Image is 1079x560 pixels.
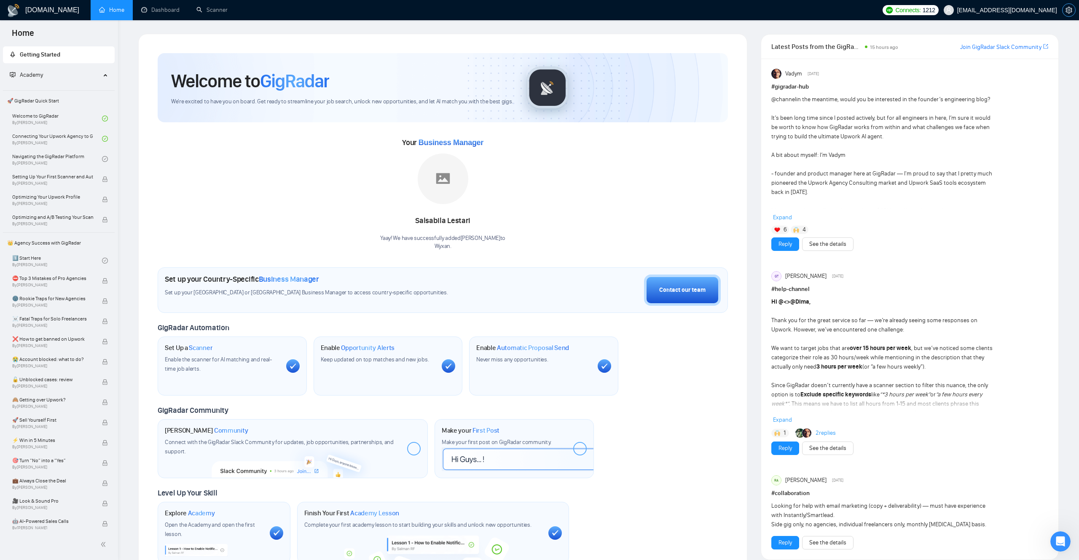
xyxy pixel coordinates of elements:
[778,444,792,453] a: Reply
[304,509,399,517] h1: Finish Your First
[102,318,108,324] span: lock
[12,181,93,186] span: By [PERSON_NAME]
[141,6,180,13] a: dashboardDashboard
[102,278,108,284] span: lock
[472,426,499,435] span: First Post
[946,7,952,13] span: user
[880,391,930,398] em: “*3 hours per week”
[304,521,531,528] span: Complete your first academy lesson to start building your skills and unlock new opportunities.
[784,226,787,234] span: 6
[795,428,805,438] img: Vlad
[1062,3,1076,17] button: setting
[102,501,108,506] span: lock
[12,172,93,181] span: Setting Up Your First Scanner and Auto-Bidder
[12,396,93,404] span: 🙈 Getting over Upwork?
[442,426,499,435] h1: Make your
[321,356,429,363] span: Keep updated on top matches and new jobs.
[102,176,108,182] span: lock
[526,67,569,109] img: gigradar-logo.png
[1043,43,1048,50] span: export
[102,298,108,304] span: lock
[102,136,108,142] span: check-circle
[3,46,115,63] li: Getting Started
[196,6,228,13] a: searchScanner
[12,505,93,510] span: By [PERSON_NAME]
[12,274,93,283] span: ⛔ Top 3 Mistakes of Pro Agencies
[773,416,792,423] span: Expand
[802,442,854,455] button: See the details
[816,363,862,370] strong: 3 hours per week
[12,303,93,308] span: By [PERSON_NAME]
[102,379,108,385] span: lock
[10,71,43,78] span: Academy
[772,476,781,485] div: RA
[12,283,93,288] span: By [PERSON_NAME]
[12,424,93,429] span: By [PERSON_NAME]
[418,153,468,204] img: placeholder.png
[771,95,993,280] div: in the meantime, would you be interested in the founder’s engineering blog? It’s been long time s...
[165,521,255,538] span: Open the Academy and open the first lesson.
[165,426,248,435] h1: [PERSON_NAME]
[12,444,93,450] span: By [PERSON_NAME]
[785,69,802,78] span: Vadym
[158,406,228,415] span: GigRadar Community
[165,275,319,284] h1: Set up your Country-Specific
[442,439,551,446] span: Make your first post on GigRadar community.
[800,391,871,398] strong: Exclude specific keywords
[808,70,819,78] span: [DATE]
[102,258,108,264] span: check-circle
[778,240,792,249] a: Reply
[259,275,319,284] span: Business Manager
[165,509,215,517] h1: Explore
[158,488,217,498] span: Level Up Your Skill
[102,217,108,223] span: lock
[12,416,93,424] span: 🚀 Sell Yourself First
[12,213,93,221] span: Optimizing and A/B Testing Your Scanner for Better Results
[380,214,505,228] div: Salsabila Lestari
[419,138,483,147] span: Business Manager
[771,237,799,251] button: Reply
[809,444,846,453] a: See the details
[12,497,93,505] span: 🎥 Look & Sound Pro
[802,536,854,549] button: See the details
[102,460,108,466] span: lock
[12,315,93,323] span: ☠️ Fatal Traps for Solo Freelancers
[803,226,806,234] span: 4
[12,517,93,525] span: 🤖 AI-Powered Sales Calls
[476,344,569,352] h1: Enable
[476,356,548,363] span: Never miss any opportunities.
[171,98,513,106] span: We're excited to have you on board. Get ready to streamline your job search, unlock new opportuni...
[380,234,505,250] div: Yaay! We have successfully added [PERSON_NAME] to
[12,384,93,389] span: By [PERSON_NAME]
[771,501,993,529] div: Looking for help with email marketing (copy + deliverability) — must have experience with Instant...
[771,298,811,305] strong: Hi @<>@Dima,
[870,44,898,50] span: 15 hours ago
[1062,7,1076,13] a: setting
[102,156,108,162] span: check-circle
[102,480,108,486] span: lock
[99,6,124,13] a: homeHome
[12,221,93,226] span: By [PERSON_NAME]
[771,489,1048,498] h1: # collaboration
[12,335,93,343] span: ❌ How to get banned on Upwork
[809,240,846,249] a: See the details
[1050,531,1071,552] iframe: Intercom live chat
[771,41,862,52] span: Latest Posts from the GigRadar Community
[12,343,93,348] span: By [PERSON_NAME]
[158,323,229,332] span: GigRadar Automation
[7,4,20,17] img: logo
[102,359,108,365] span: lock
[10,72,16,78] span: fund-projection-screen
[4,234,114,251] span: 👑 Agency Success with GigRadar
[886,7,893,13] img: upwork-logo.png
[4,92,114,109] span: 🚀 GigRadar Quick Start
[214,426,248,435] span: Community
[20,51,60,58] span: Getting Started
[832,477,843,484] span: [DATE]
[850,345,911,352] strong: over 15 hours per week
[165,356,272,372] span: Enable the scanner for AI matching and real-time job alerts.
[12,251,102,270] a: 1️⃣ Start HereBy[PERSON_NAME]
[771,69,781,79] img: Vadym
[771,536,799,549] button: Reply
[771,96,796,103] span: @channel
